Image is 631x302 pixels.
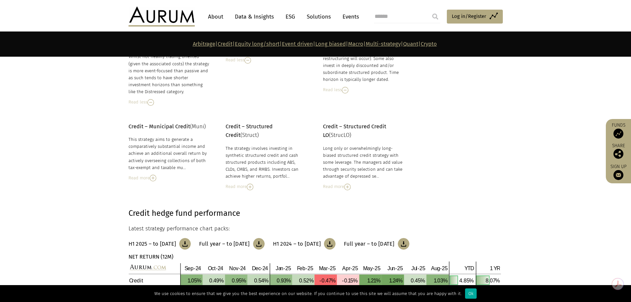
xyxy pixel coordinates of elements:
[273,241,321,247] h3: H1 2024 – to [DATE]
[344,184,351,190] img: Read More
[344,238,409,250] a: Full year – to [DATE]
[342,87,348,93] img: Read Less
[465,288,477,299] div: Ok
[323,86,404,93] div: Read less
[315,41,346,47] a: Long biased
[199,241,249,247] h3: Full year – to [DATE]
[226,122,306,140] p: (Struct)
[344,241,394,247] h3: Full year – to [DATE]
[129,241,176,247] h3: H1 2025 – to [DATE]
[429,10,442,23] input: Submit
[226,145,306,180] div: The strategy involves investing in synthetic structured credit and cash structured products inclu...
[253,238,265,250] img: Download Article
[226,123,273,138] strong: Credit – Structured Credit
[323,122,404,140] p: (StrucLO)
[282,11,298,23] a: ESG
[244,57,251,64] img: Read Less
[193,41,215,47] a: Arbitrage
[452,12,486,20] span: Log in/Register
[398,238,409,250] img: Download Article
[129,238,191,250] a: H1 2025 – to [DATE]
[232,11,277,23] a: Data & Insights
[147,99,154,106] img: Read Less
[323,123,386,138] strong: Credit – Structured Credit LO
[613,170,623,180] img: Sign up to our newsletter
[613,149,623,159] img: Share this post
[226,56,306,64] div: Read less
[193,41,437,47] strong: | | | | | | | |
[348,41,363,47] a: Macro
[129,209,240,218] strong: Credit hedge fund performance
[129,174,209,182] div: Read more
[609,164,628,180] a: Sign up
[129,122,209,131] p: (Muni)
[235,41,280,47] a: Equity long/short
[129,123,190,130] strong: Credit – Municipal Credit
[403,41,418,47] a: Quant
[324,238,336,250] img: Download Article
[339,11,359,23] a: Events
[366,41,401,47] a: Multi-strategy
[129,136,209,171] div: This strategy aims to generate a comparatively substantial income and achieve an additional overa...
[129,224,501,233] p: Latest strategy performance chart packs:
[273,238,336,250] a: H1 2024 – to [DATE]
[205,11,227,23] a: About
[609,122,628,139] a: Funds
[226,183,306,190] div: Read more
[613,129,623,139] img: Access Funds
[247,184,253,190] img: Read More
[421,41,437,47] a: Crypto
[150,175,156,181] img: Read More
[218,41,233,47] a: Credit
[323,145,404,180] div: Long only or overwhelmingly long-biased structured credit strategy with some leverage. The manage...
[609,144,628,159] div: Share
[303,11,334,23] a: Solutions
[129,98,209,106] div: Read less
[447,10,503,24] a: Log in/Register
[129,7,195,27] img: Aurum
[179,238,191,250] img: Download Article
[323,183,404,190] div: Read more
[282,41,313,47] a: Event driven
[199,238,264,250] a: Full year – to [DATE]
[129,254,173,260] strong: NET RETURN (12M)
